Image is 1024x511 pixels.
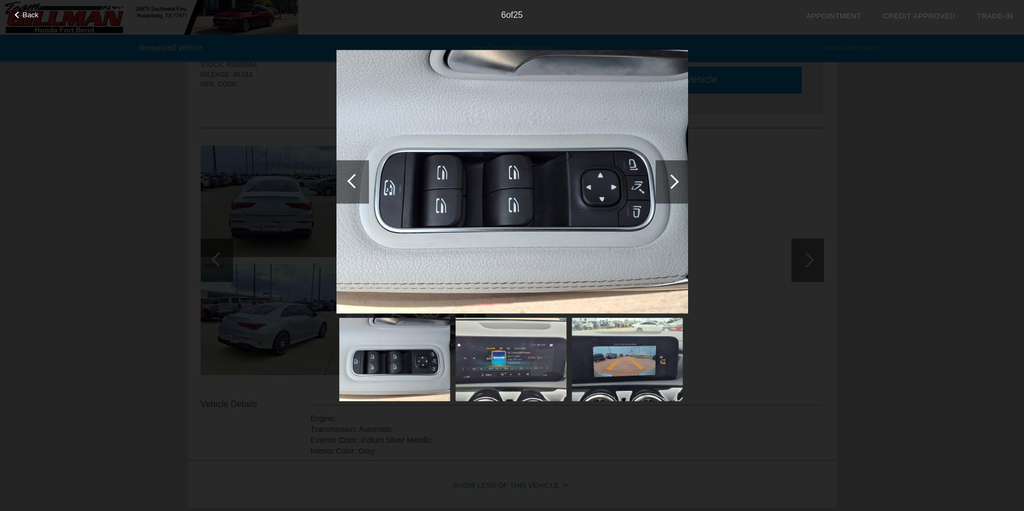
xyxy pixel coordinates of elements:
span: 6 [501,10,506,19]
img: 618450a0dbbf416193a2667ce3f22c3a.jpg [339,318,450,401]
img: 2fad7d42be1549ae9c67b06f926aae65.jpg [572,318,683,401]
span: 25 [513,10,523,19]
a: Appointment [806,12,861,20]
span: Back [23,11,39,19]
img: 618450a0dbbf416193a2667ce3f22c3a.jpg [336,50,688,314]
img: a0cecfaadddb49b6a1b870f25dda572a.jpg [455,318,566,401]
a: Credit Approved [883,12,955,20]
a: Trade-In [977,12,1013,20]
